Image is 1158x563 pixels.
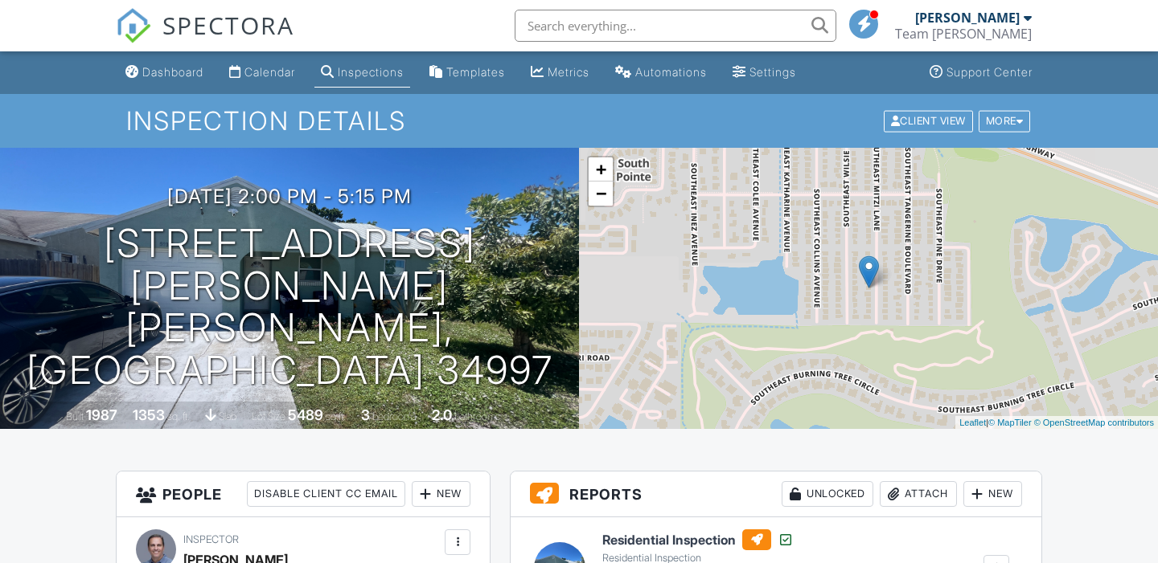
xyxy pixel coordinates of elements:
[219,410,236,422] span: slab
[1103,508,1142,547] iframe: Intercom live chat
[609,58,713,88] a: Automations (Basic)
[116,8,151,43] img: The Best Home Inspection Software - Spectora
[116,22,294,55] a: SPECTORA
[244,65,295,79] div: Calendar
[882,114,977,126] a: Client View
[142,65,203,79] div: Dashboard
[326,410,346,422] span: sq.ft.
[963,481,1022,507] div: New
[372,410,417,422] span: bedrooms
[880,481,957,507] div: Attach
[1034,418,1154,427] a: © OpenStreetMap contributors
[726,58,803,88] a: Settings
[423,58,511,88] a: Templates
[749,65,796,79] div: Settings
[183,533,239,545] span: Inspector
[884,110,973,132] div: Client View
[548,65,589,79] div: Metrics
[524,58,596,88] a: Metrics
[252,410,285,422] span: Lot Size
[446,65,505,79] div: Templates
[895,26,1032,42] div: Team Rigoli
[589,157,613,182] a: Zoom in
[338,65,404,79] div: Inspections
[361,406,370,423] div: 3
[162,8,294,42] span: SPECTORA
[86,406,117,423] div: 1987
[133,406,165,423] div: 1353
[782,481,873,507] div: Unlocked
[412,481,470,507] div: New
[454,410,500,422] span: bathrooms
[947,65,1033,79] div: Support Center
[126,107,1032,135] h1: Inspection Details
[988,418,1032,427] a: © MapTiler
[589,182,613,206] a: Zoom out
[432,406,452,423] div: 2.0
[247,481,405,507] div: Disable Client CC Email
[167,410,190,422] span: sq. ft.
[602,529,794,550] h6: Residential Inspection
[511,471,1041,517] h3: Reports
[66,410,84,422] span: Built
[915,10,1020,26] div: [PERSON_NAME]
[119,58,210,88] a: Dashboard
[635,65,707,79] div: Automations
[923,58,1039,88] a: Support Center
[26,222,553,392] h1: [STREET_ADDRESS][PERSON_NAME] [PERSON_NAME], [GEOGRAPHIC_DATA] 34997
[959,418,986,427] a: Leaflet
[515,10,836,42] input: Search everything...
[979,110,1031,132] div: More
[288,406,323,423] div: 5489
[955,416,1158,430] div: |
[167,186,412,207] h3: [DATE] 2:00 pm - 5:15 pm
[223,58,302,88] a: Calendar
[314,58,410,88] a: Inspections
[117,471,490,517] h3: People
